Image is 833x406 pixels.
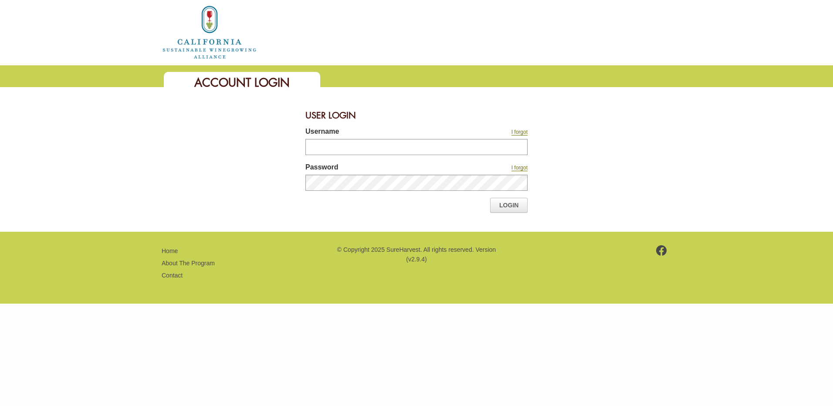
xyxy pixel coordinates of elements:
label: Username [305,126,449,139]
a: Home [162,28,257,35]
label: Password [305,162,449,175]
img: logo_cswa2x.png [162,4,257,60]
a: Contact [162,272,183,279]
span: Account Login [194,75,290,90]
a: I forgot [511,165,528,171]
a: Home [162,247,178,254]
a: About The Program [162,260,215,267]
img: footer-facebook.png [656,245,667,256]
div: User Login [305,105,528,126]
a: I forgot [511,129,528,135]
p: © Copyright 2025 SureHarvest. All rights reserved. Version (v2.9.4) [336,245,497,264]
a: Login [490,198,528,213]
